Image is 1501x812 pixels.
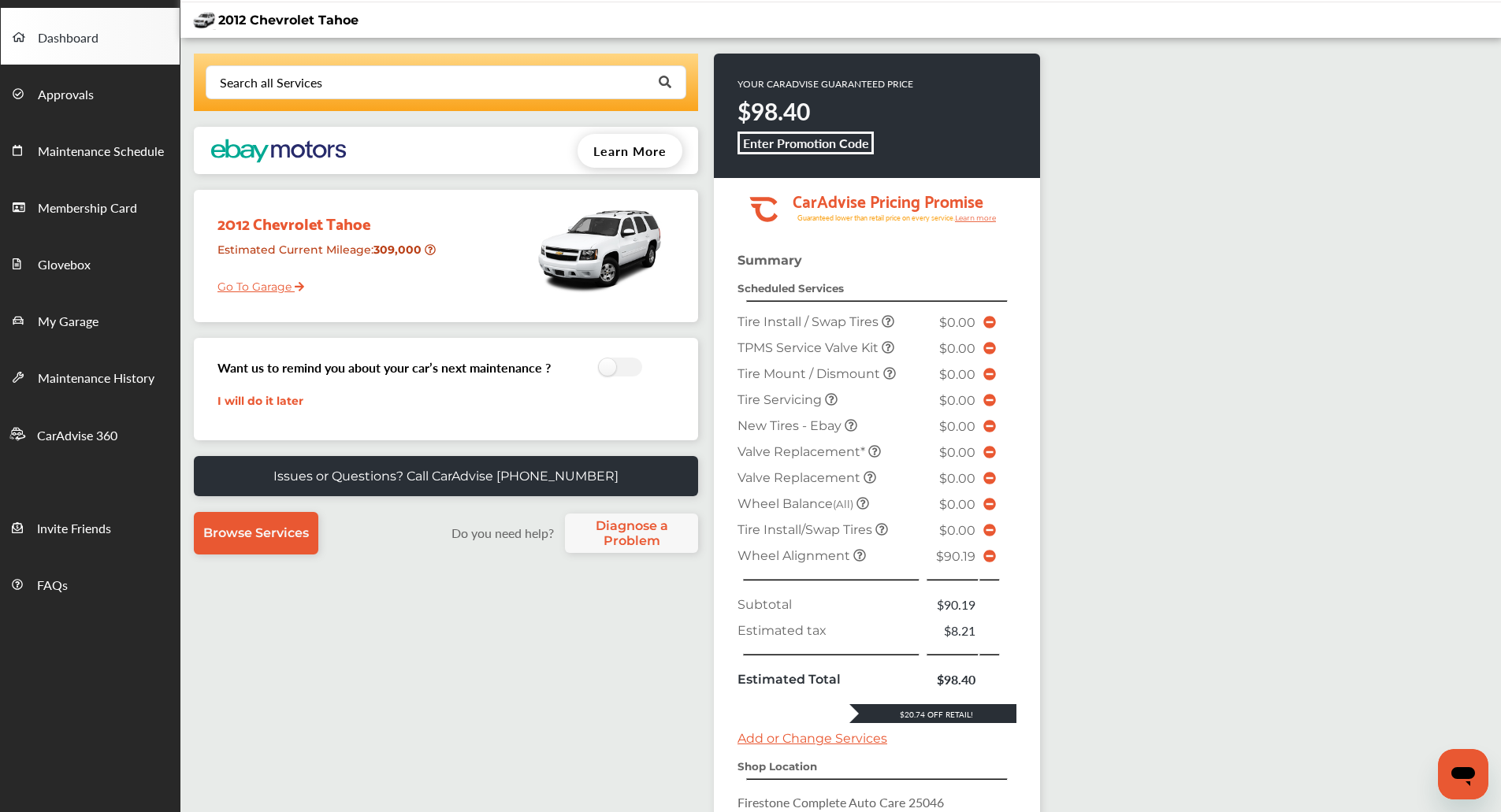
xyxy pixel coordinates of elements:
strong: $98.40 [737,95,810,128]
span: $0.00 [939,419,975,434]
span: $90.19 [936,549,975,564]
strong: Summary [737,253,802,268]
span: 2012 Chevrolet Tahoe [218,13,359,28]
span: Tire Servicing [737,392,825,407]
p: Issues or Questions? Call CarAdvise [PHONE_NUMBER] [273,469,619,484]
span: Learn More [593,142,667,160]
img: mobile_7751_st0640_046.jpg [533,198,667,300]
strong: Shop Location [737,760,817,773]
span: $0.00 [939,367,975,382]
a: Diagnose a Problem [565,514,698,553]
span: $0.00 [939,523,975,538]
span: $0.00 [939,471,975,486]
label: Do you need help? [444,524,561,542]
td: Estimated tax [734,617,925,643]
span: New Tires - Ebay [737,418,845,433]
iframe: Button to launch messaging window [1438,749,1488,799]
span: Wheel Balance [737,496,856,511]
div: Search all Services [220,76,322,89]
span: Maintenance Schedule [38,142,164,162]
td: Estimated Total [734,666,925,692]
a: Add or Change Services [737,731,887,746]
span: $0.00 [939,315,975,330]
span: Glovebox [38,255,91,276]
span: My Garage [38,312,98,332]
a: My Garage [1,291,180,348]
span: TPMS Service Valve Kit [737,340,882,355]
span: Dashboard [38,28,98,49]
a: Dashboard [1,8,180,65]
span: CarAdvise 360 [37,426,117,447]
span: Valve Replacement* [737,444,868,459]
span: Maintenance History [38,369,154,389]
div: 2012 Chevrolet Tahoe [206,198,437,236]
span: Tire Install / Swap Tires [737,314,882,329]
span: $0.00 [939,497,975,512]
span: $0.00 [939,393,975,408]
a: Maintenance History [1,348,180,405]
span: Invite Friends [37,519,111,539]
strong: 309,000 [373,243,425,257]
a: I will do it later [217,394,303,408]
tspan: Learn more [955,213,997,222]
span: $0.00 [939,445,975,460]
a: Maintenance Schedule [1,121,180,178]
span: Diagnose a Problem [573,518,690,548]
span: Browse Services [203,525,309,540]
p: YOUR CARADVISE GUARANTEED PRICE [737,77,913,91]
a: Go To Garage [206,268,304,298]
a: Glovebox [1,235,180,291]
span: Approvals [38,85,94,106]
a: Issues or Questions? Call CarAdvise [PHONE_NUMBER] [194,456,698,496]
img: mobile_7751_st0640_046.jpg [192,10,216,30]
td: $8.21 [925,617,979,643]
span: Membership Card [38,198,137,219]
span: Valve Replacement [737,470,864,485]
tspan: Guaranteed lower than retail price on every service. [797,213,955,223]
span: FAQs [37,576,68,596]
small: (All) [833,498,853,510]
td: $98.40 [925,666,979,692]
td: Subtotal [734,591,925,617]
td: $90.19 [925,591,979,617]
span: Tire Install/Swap Tires [737,522,875,537]
strong: Scheduled Services [737,282,844,295]
a: Approvals [1,65,180,121]
a: Membership Card [1,178,180,235]
b: Enter Promotion Code [743,134,869,152]
a: Browse Services [194,512,318,554]
span: Tire Mount / Dismount [737,366,883,381]
div: Estimated Current Mileage : [206,236,437,276]
span: Wheel Alignment [737,548,853,563]
div: $20.74 Off Retail! [849,709,1016,720]
span: Firestone Complete Auto Care 25046 [737,793,944,811]
span: $0.00 [939,341,975,356]
h3: Want us to remind you about your car’s next maintenance ? [217,358,551,376]
tspan: CarAdvise Pricing Promise [793,186,983,214]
